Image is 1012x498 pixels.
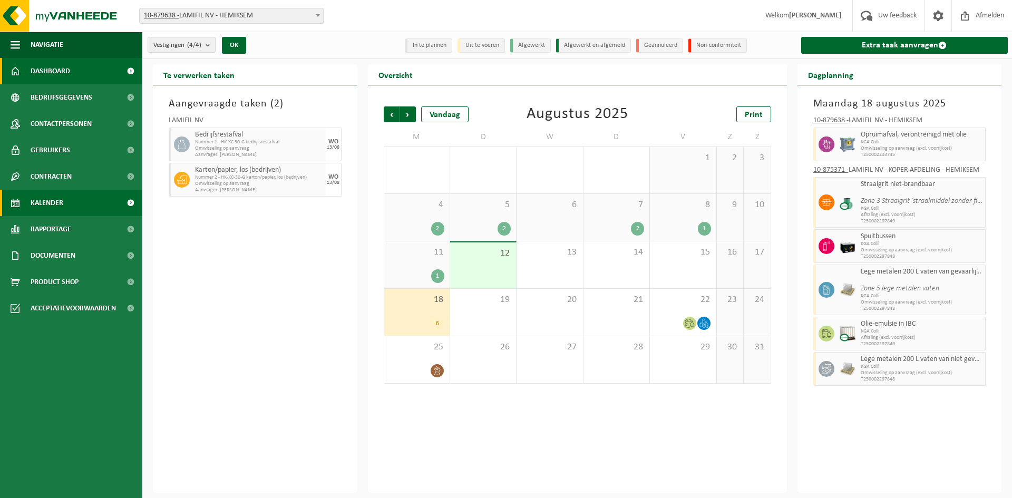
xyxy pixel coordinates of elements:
img: PB-AP-0800-MET-02-01 [840,136,855,152]
span: KGA Colli [861,241,983,247]
span: 14 [589,247,644,258]
span: Aanvrager: [PERSON_NAME] [195,152,323,158]
span: 8 [655,199,711,211]
tcxspan: Call 10-879638 - via 3CX [144,12,179,19]
img: PB-LB-0680-HPE-BK-11 [840,238,855,254]
span: Opruimafval, verontreinigd met olie [861,131,983,139]
span: Nummer 2 - HK-XC-30-G karton/papier, los (bedrijven) [195,174,323,181]
span: Vestigingen [153,37,201,53]
i: Zone 3 Straalgrit ‘straalmiddel zonder filterdoek’ [861,197,1004,205]
span: Omwisseling op aanvraag (excl. voorrijkost) [861,247,983,253]
span: 18 [390,294,444,306]
span: 3 [749,152,765,164]
span: Contracten [31,163,72,190]
span: Product Shop [31,269,79,295]
span: 29 [655,341,711,353]
span: Omwisseling op aanvraag [195,181,323,187]
span: 5 [455,199,511,211]
span: KGA Colli [861,139,983,145]
div: Vandaag [421,106,469,122]
div: 13/08 [327,180,339,185]
span: 2 [274,99,280,109]
span: T250002297848 [861,253,983,260]
span: Dashboard [31,58,70,84]
span: Lege metalen 200 L vaten van niet gevaarlijke producten [861,355,983,364]
span: Omwisseling op aanvraag (excl. voorrijkost) [861,145,983,152]
span: Afhaling (excl. voorrijkost) [861,212,983,218]
h3: Aangevraagde taken ( ) [169,96,342,112]
h2: Te verwerken taken [153,64,245,85]
span: T250002233745 [861,152,983,158]
span: Karton/papier, los (bedrijven) [195,166,323,174]
i: Zone 5 lege metalen vaten [861,285,939,292]
span: T250002297848 [861,306,983,312]
div: 2 [631,222,644,236]
h2: Dagplanning [797,64,864,85]
span: Omwisseling op aanvraag (excl. voorrijkost) [861,299,983,306]
span: T250002297848 [861,376,983,383]
td: D [583,128,650,147]
span: 27 [522,341,577,353]
span: 1 [655,152,711,164]
h3: Maandag 18 augustus 2025 [813,96,986,112]
span: Omwisseling op aanvraag (excl. voorrijkost) [861,370,983,376]
div: LAMIFIL NV - HEMIKSEM [813,117,986,128]
span: 10-879638 - LAMIFIL NV - HEMIKSEM [140,8,323,23]
span: 11 [390,247,444,258]
span: Afhaling (excl. voorrijkost) [861,335,983,341]
li: Uit te voeren [458,38,505,53]
div: LAMIFIL NV [169,117,342,128]
span: T250002297849 [861,218,983,224]
span: Omwisseling op aanvraag [195,145,323,152]
div: LAMIFIL NV - KOPER AFDELING - HEMIKSEM [813,167,986,177]
span: Print [745,111,763,119]
span: 15 [655,247,711,258]
div: 13/08 [327,145,339,150]
span: 30 [722,341,738,353]
div: 2 [498,222,511,236]
span: KGA Colli [861,293,983,299]
tcxspan: Call 10-879638 - via 3CX [813,116,849,124]
td: W [517,128,583,147]
a: Print [736,106,771,122]
span: 10 [749,199,765,211]
span: 4 [390,199,444,211]
strong: [PERSON_NAME] [789,12,842,19]
span: 25 [390,341,444,353]
span: 22 [655,294,711,306]
span: KGA Colli [861,364,983,370]
span: 24 [749,294,765,306]
img: LP-PA-00000-WDN-11 [840,361,855,377]
span: Bedrijfsgegevens [31,84,92,111]
span: KGA Colli [861,206,983,212]
span: 16 [722,247,738,258]
span: 10-879638 - LAMIFIL NV - HEMIKSEM [139,8,324,24]
count: (4/4) [187,42,201,48]
td: V [650,128,716,147]
span: Bedrijfsrestafval [195,131,323,139]
div: WO [328,139,338,145]
span: T250002297849 [861,341,983,347]
span: 19 [455,294,511,306]
a: Extra taak aanvragen [801,37,1008,54]
span: Navigatie [31,32,63,58]
div: 6 [431,317,444,330]
td: Z [744,128,771,147]
span: Straalgrit niet-brandbaar [861,180,983,189]
span: 13 [522,247,577,258]
tcxspan: Call 10-875371 - via 3CX [813,166,849,174]
span: 2 [722,152,738,164]
span: 6 [522,199,577,211]
span: Aanvrager: [PERSON_NAME] [195,187,323,193]
span: Documenten [31,242,75,269]
span: KGA Colli [861,328,983,335]
div: 1 [698,222,711,236]
div: Augustus 2025 [527,106,628,122]
span: 20 [522,294,577,306]
div: 1 [431,269,444,283]
span: 12 [455,248,511,259]
div: WO [328,174,338,180]
span: Olie-emulsie in IBC [861,320,983,328]
span: Nummer 1 - HK-XC 30-G bedrijfsrestafval [195,139,323,145]
span: 7 [589,199,644,211]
